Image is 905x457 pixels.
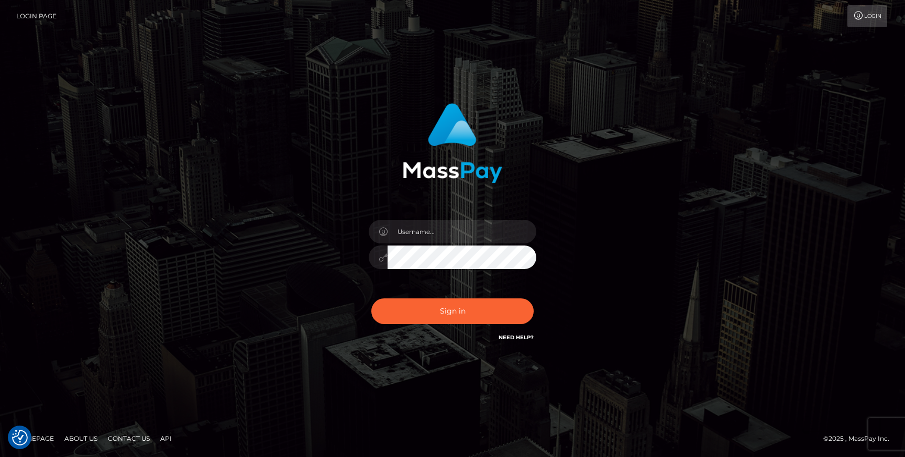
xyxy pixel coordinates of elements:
input: Username... [388,220,536,243]
img: Revisit consent button [12,430,28,445]
a: About Us [60,430,102,447]
a: Login Page [16,5,57,27]
button: Consent Preferences [12,430,28,445]
a: API [156,430,176,447]
a: Need Help? [499,334,534,341]
a: Login [847,5,887,27]
button: Sign in [371,298,534,324]
div: © 2025 , MassPay Inc. [823,433,897,444]
a: Contact Us [104,430,154,447]
img: MassPay Login [403,103,502,183]
a: Homepage [12,430,58,447]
